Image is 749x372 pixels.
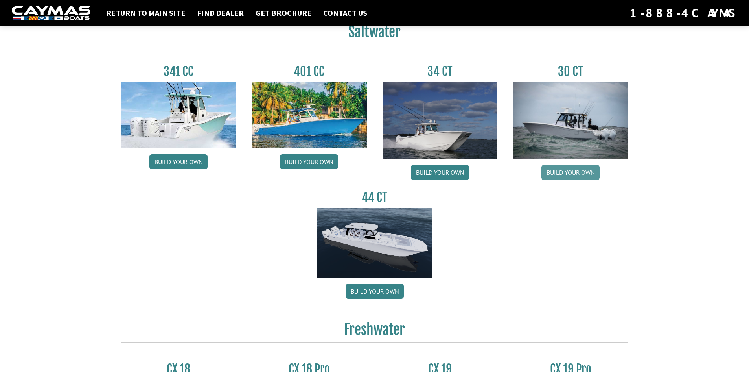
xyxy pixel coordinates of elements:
a: Build your own [346,284,404,299]
a: Find Dealer [193,8,248,18]
div: 1-888-4CAYMAS [629,4,737,22]
h3: 401 CC [252,64,367,79]
img: 44ct_background.png [317,208,432,278]
a: Build your own [280,154,338,169]
img: 30_CT_photo_shoot_for_caymas_connect.jpg [513,82,628,159]
a: Get Brochure [252,8,315,18]
a: Return to main site [102,8,189,18]
h3: 44 CT [317,190,432,205]
img: white-logo-c9c8dbefe5ff5ceceb0f0178aa75bf4bb51f6bca0971e226c86eb53dfe498488.png [12,6,90,20]
h2: Freshwater [121,321,628,343]
h3: 30 CT [513,64,628,79]
h2: Saltwater [121,23,628,45]
img: 401CC_thumb.pg.jpg [252,82,367,148]
a: Build your own [149,154,208,169]
a: Contact Us [319,8,371,18]
h3: 34 CT [383,64,498,79]
img: Caymas_34_CT_pic_1.jpg [383,82,498,159]
img: 341CC-thumbjpg.jpg [121,82,236,148]
h3: 341 CC [121,64,236,79]
a: Build your own [411,165,469,180]
a: Build your own [541,165,600,180]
